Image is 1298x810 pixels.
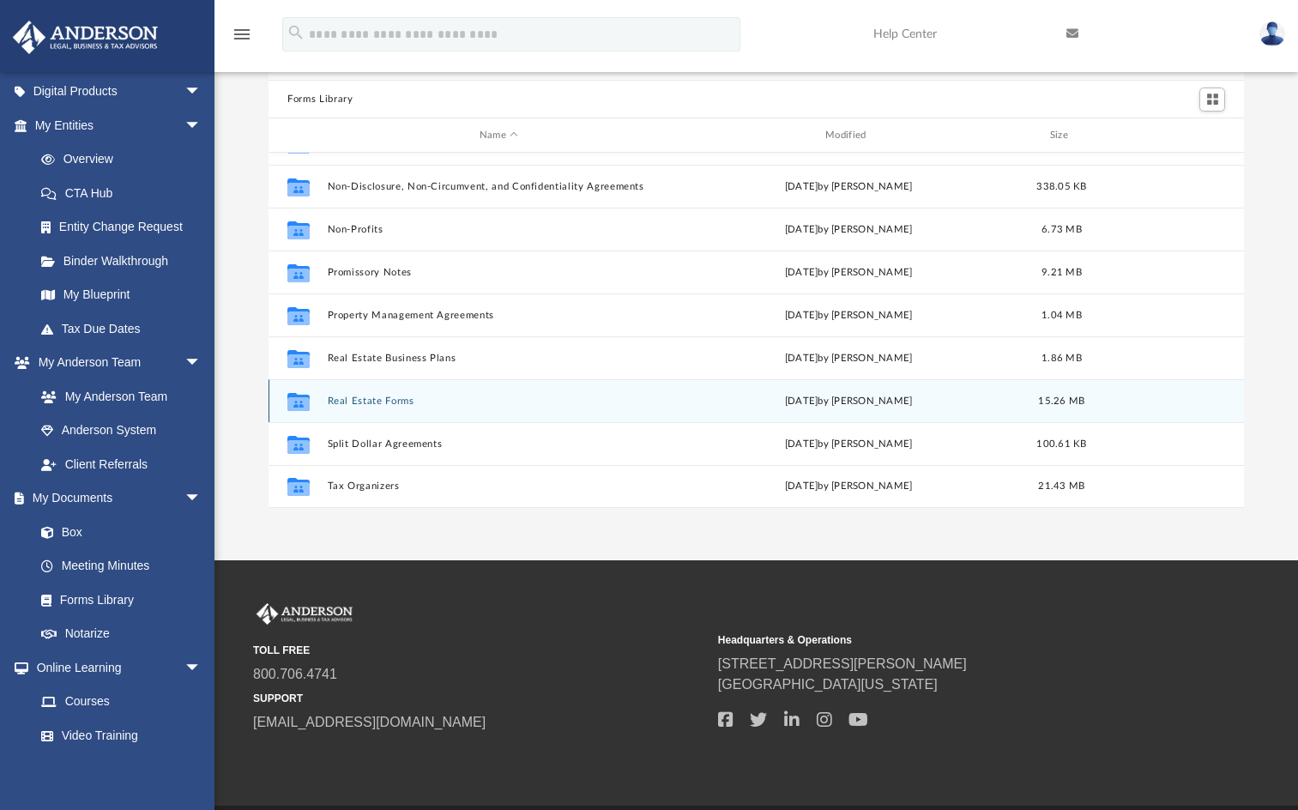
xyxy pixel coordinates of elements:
a: Courses [24,685,219,719]
img: Anderson Advisors Platinum Portal [8,21,163,54]
div: grid [269,153,1244,508]
div: [DATE] by [PERSON_NAME] [678,265,1020,281]
div: id [1103,128,1223,143]
a: 800.706.4741 [253,667,337,681]
span: arrow_drop_down [184,108,219,143]
a: Meeting Minutes [24,549,219,583]
img: User Pic [1259,21,1285,46]
div: Size [1028,128,1096,143]
a: My Anderson Team [24,379,210,414]
a: Video Training [24,718,210,753]
button: Promissory Notes [328,267,670,278]
a: Anderson System [24,414,219,448]
button: Property Management Agreements [328,310,670,321]
a: Entity Change Request [24,210,227,245]
a: Digital Productsarrow_drop_down [12,75,227,109]
span: 1.86 MB [1041,354,1082,363]
a: [EMAIL_ADDRESS][DOMAIN_NAME] [253,715,486,729]
button: Split Dollar Agreements [328,438,670,450]
div: [DATE] by [PERSON_NAME] [678,394,1020,409]
span: arrow_drop_down [184,346,219,381]
a: Binder Walkthrough [24,244,227,278]
button: Non-Profits [328,224,670,235]
span: arrow_drop_down [184,75,219,110]
span: 21.43 MB [1039,481,1085,491]
div: [DATE] by [PERSON_NAME] [678,351,1020,366]
div: [DATE] by [PERSON_NAME] [678,179,1020,195]
a: My Documentsarrow_drop_down [12,481,219,516]
a: My Entitiesarrow_drop_down [12,108,227,142]
span: 15.26 MB [1039,396,1085,406]
div: [DATE] by [PERSON_NAME] [678,437,1020,452]
a: [GEOGRAPHIC_DATA][US_STATE] [718,677,938,692]
a: Overview [24,142,227,177]
a: My Anderson Teamarrow_drop_down [12,346,219,380]
span: 6.73 MB [1041,225,1082,234]
button: Real Estate Forms [328,396,670,407]
div: [DATE] by [PERSON_NAME] [678,479,1020,494]
button: Switch to Grid View [1199,88,1225,112]
small: Headquarters & Operations [718,632,1171,648]
button: Non-Disclosure, Non-Circumvent, and Confidentiality Agreements [328,181,670,192]
a: Resources [24,753,219,787]
div: [DATE] by [PERSON_NAME] [678,308,1020,323]
a: CTA Hub [24,176,227,210]
a: menu [232,33,252,45]
button: Forms Library [287,92,353,107]
span: arrow_drop_down [184,481,219,517]
a: My Blueprint [24,278,219,312]
span: 1.04 MB [1041,311,1082,320]
i: search [287,23,305,42]
button: Tax Organizers [328,481,670,492]
a: Online Learningarrow_drop_down [12,650,219,685]
a: Notarize [24,617,219,651]
div: Name [327,128,670,143]
span: 100.61 KB [1036,439,1086,449]
a: [STREET_ADDRESS][PERSON_NAME] [718,656,967,671]
div: id [276,128,319,143]
a: Box [24,515,210,549]
small: SUPPORT [253,691,706,706]
i: menu [232,24,252,45]
a: Forms Library [24,583,210,617]
div: [DATE] by [PERSON_NAME] [678,222,1020,238]
a: Client Referrals [24,447,219,481]
span: arrow_drop_down [184,650,219,686]
small: TOLL FREE [253,643,706,658]
div: Modified [677,128,1020,143]
span: 9.21 MB [1041,268,1082,277]
img: Anderson Advisors Platinum Portal [253,603,356,626]
a: Tax Due Dates [24,311,227,346]
button: Real Estate Business Plans [328,353,670,364]
span: 338.05 KB [1036,182,1086,191]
